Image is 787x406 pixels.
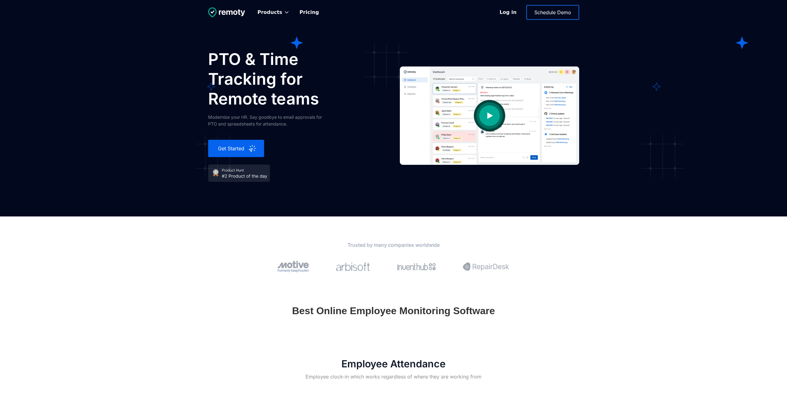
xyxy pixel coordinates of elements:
[292,305,495,316] h2: Best Online Employee Monitoring Software
[208,49,363,109] h1: PTO & Time Tracking for Remote teams
[278,261,309,272] img: Arise Health logo
[208,140,264,157] a: Get Started
[253,6,295,19] div: Products
[208,373,579,380] h1: Employee clock-in which works regardless of where they are working from
[494,5,522,19] a: Log in
[258,9,282,15] div: Products
[248,241,539,249] h2: Trusted by many companies worldwide
[526,5,579,20] a: Schedule Demo
[400,49,579,182] a: open lightbox
[208,7,245,17] img: Untitled UI logotext
[208,114,332,127] div: Modernize your HR. Say goodbye to email approvals for PTO and spreadsheets for attendance.
[499,9,516,16] div: Log in
[216,145,248,152] div: Get Started
[397,263,436,270] img: OE logo
[336,262,370,271] img: The Paak logo
[208,358,579,373] h2: Employee Attendance
[295,6,324,19] a: Pricing
[463,262,509,271] img: 2020INC logo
